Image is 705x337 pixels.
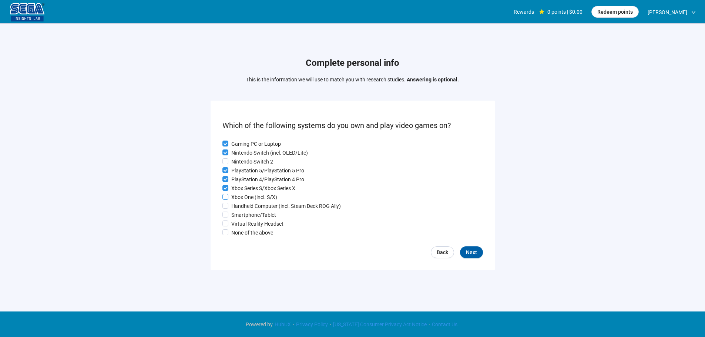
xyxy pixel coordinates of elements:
p: Xbox Series S/Xbox Series X [231,184,295,192]
button: Next [460,246,483,258]
a: Privacy Policy [294,321,330,327]
p: None of the above [231,229,273,237]
h1: Complete personal info [246,56,459,70]
p: Xbox One (incl. S/X) [231,193,277,201]
p: Handheld Computer (incl. Steam Deck ROG Ally) [231,202,341,210]
p: This is the information we will use to match you with research studies. [246,75,459,84]
a: HubUX [273,321,293,327]
a: Back [431,246,454,258]
button: Redeem points [591,6,639,18]
span: star [539,9,544,14]
strong: Answering is optional. [407,77,459,82]
div: · · · [246,320,459,328]
span: Redeem points [597,8,633,16]
p: Nintendo Switch (incl. OLED/Lite) [231,149,308,157]
span: down [691,10,696,15]
p: Virtual Reality Headset [231,220,283,228]
span: Next [466,248,477,256]
a: Contact Us [430,321,459,327]
span: Back [437,248,448,256]
a: [US_STATE] Consumer Privacy Act Notice [331,321,429,327]
p: Nintendo Switch 2 [231,158,273,166]
span: Powered by [246,321,273,327]
p: Which of the following systems do you own and play video games on? [222,120,483,131]
p: PlayStation 4/PlayStation 4 Pro [231,175,304,183]
p: Smartphone/Tablet [231,211,276,219]
span: [PERSON_NAME] [648,0,687,24]
p: Gaming PC or Laptop [231,140,281,148]
p: PlayStation 5/PlayStation 5 Pro [231,166,304,175]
